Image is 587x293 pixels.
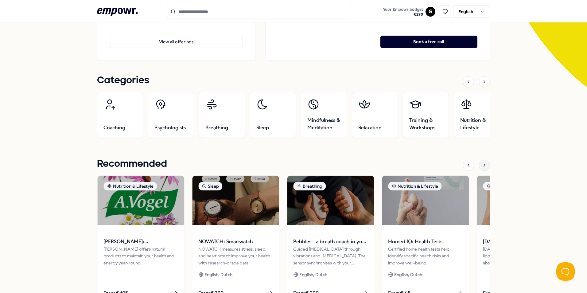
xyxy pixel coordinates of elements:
[103,182,157,190] div: Nutrition & Lifestyle
[167,5,351,18] input: Search for products, categories or subcategories
[103,238,178,246] span: [PERSON_NAME]: Supplementen
[198,246,273,266] div: NOWATCH measures stress, sleep, and heart rate to improve your health with research-grade data.
[307,117,340,131] span: Mindfulness & Meditation
[352,92,398,138] a: Relaxation
[198,182,222,190] div: Sleep
[388,182,441,190] div: Nutrition & Lifestyle
[380,36,477,48] button: Book a free call
[426,7,435,17] button: G
[148,92,194,138] a: Psychologists
[97,176,184,225] img: package image
[293,238,368,246] span: Pebbles - a breath coach in your hands
[382,176,469,225] img: package image
[97,156,167,172] h1: Recommended
[483,182,536,190] div: Nutrition & Lifestyle
[477,176,564,225] img: package image
[380,5,426,18] a: Your Empowr budget€270
[556,262,575,281] iframe: Help Scout Beacon - Open
[204,271,232,278] span: English, Dutch
[154,124,186,131] span: Psychologists
[301,92,347,138] a: Mindfulness & Meditation
[383,12,423,17] span: € 270
[460,117,493,131] span: Nutrition & Lifestyle
[483,246,558,266] div: [DATE][DOMAIN_NAME] offers liposomal supplements with 90% absorption efficiency for maximum healt...
[199,92,245,138] a: Breathing
[403,92,449,138] a: Training & Workshops
[382,6,424,18] button: Your Empowr budget€270
[103,124,125,131] span: Coaching
[483,238,558,246] span: [DATE] Rocks: Supplements
[192,176,279,225] img: package image
[388,246,463,266] div: Certified home health tests help identify specific health risks and improve well-being.
[454,92,500,138] a: Nutrition & Lifestyle
[198,238,273,246] span: NOWATCH: Smartwatch
[110,26,243,48] a: View all offerings
[388,238,463,246] span: Homed IQ: Health Tests
[97,73,149,88] h1: Categories
[205,124,228,131] span: Breathing
[293,246,368,266] div: Guided [MEDICAL_DATA] through vibrations and [MEDICAL_DATA]. The sensor synchronises with your br...
[394,271,422,278] span: English, Dutch
[299,271,327,278] span: English, Dutch
[250,92,296,138] a: Sleep
[293,182,326,190] div: Breathing
[383,7,423,12] span: Your Empowr budget
[103,246,178,266] div: [PERSON_NAME] offers natural products to maintain your health and energy year-round.
[287,176,374,225] img: package image
[256,124,269,131] span: Sleep
[358,124,382,131] span: Relaxation
[110,36,243,48] button: View all offerings
[409,117,442,131] span: Training & Workshops
[97,92,143,138] a: Coaching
